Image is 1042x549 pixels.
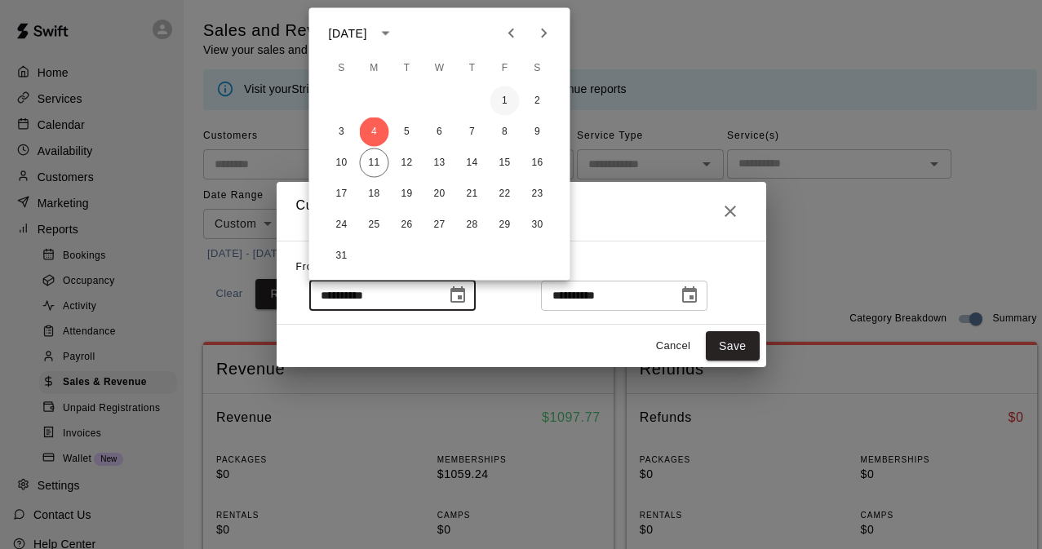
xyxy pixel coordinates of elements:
button: 30 [523,210,552,240]
button: 6 [425,117,454,147]
button: Choose date, selected date is Aug 11, 2025 [673,279,706,312]
button: 2 [523,86,552,116]
button: 5 [392,117,422,147]
button: 28 [458,210,487,240]
button: 21 [458,179,487,209]
button: 1 [490,86,520,116]
span: Tuesday [392,52,422,85]
button: Previous month [495,17,528,50]
span: Friday [490,52,520,85]
button: 11 [360,148,389,178]
button: 7 [458,117,487,147]
button: 18 [360,179,389,209]
button: 24 [327,210,357,240]
button: 31 [327,241,357,271]
button: 15 [490,148,520,178]
span: Wednesday [425,52,454,85]
button: 9 [523,117,552,147]
button: Next month [528,17,561,50]
button: 16 [523,148,552,178]
button: 3 [327,117,357,147]
button: 4 [360,117,389,147]
span: Saturday [523,52,552,85]
button: 26 [392,210,422,240]
button: 29 [490,210,520,240]
button: Choose date, selected date is Aug 4, 2025 [441,279,474,312]
button: 27 [425,210,454,240]
button: 10 [327,148,357,178]
button: 19 [392,179,422,209]
span: From Date [296,261,350,272]
button: 25 [360,210,389,240]
div: [DATE] [329,24,367,42]
button: 12 [392,148,422,178]
h2: Custom Event Date [277,182,766,241]
button: 17 [327,179,357,209]
button: Cancel [647,334,699,359]
button: 20 [425,179,454,209]
button: 14 [458,148,487,178]
span: Monday [360,52,389,85]
span: Sunday [327,52,357,85]
button: 22 [490,179,520,209]
button: calendar view is open, switch to year view [372,20,400,47]
button: 13 [425,148,454,178]
button: Close [714,195,747,228]
button: 8 [490,117,520,147]
span: Thursday [458,52,487,85]
button: 23 [523,179,552,209]
button: Save [706,331,760,361]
